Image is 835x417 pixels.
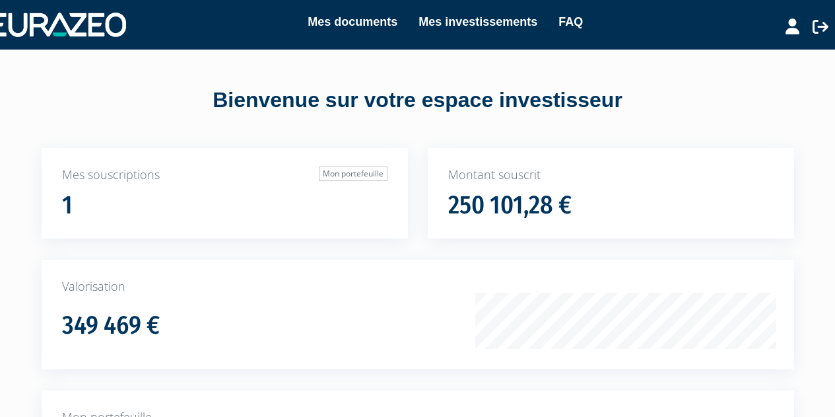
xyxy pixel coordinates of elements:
a: Mes investissements [418,13,537,31]
h1: 1 [62,192,73,219]
p: Montant souscrit [448,167,774,184]
a: FAQ [558,13,583,31]
h1: 250 101,28 € [448,192,572,219]
p: Valorisation [62,278,774,295]
a: Mes documents [308,13,397,31]
div: Bienvenue sur votre espace investisseur [10,85,825,116]
h1: 349 469 € [62,312,160,340]
a: Mon portefeuille [319,167,387,181]
p: Mes souscriptions [62,167,387,184]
